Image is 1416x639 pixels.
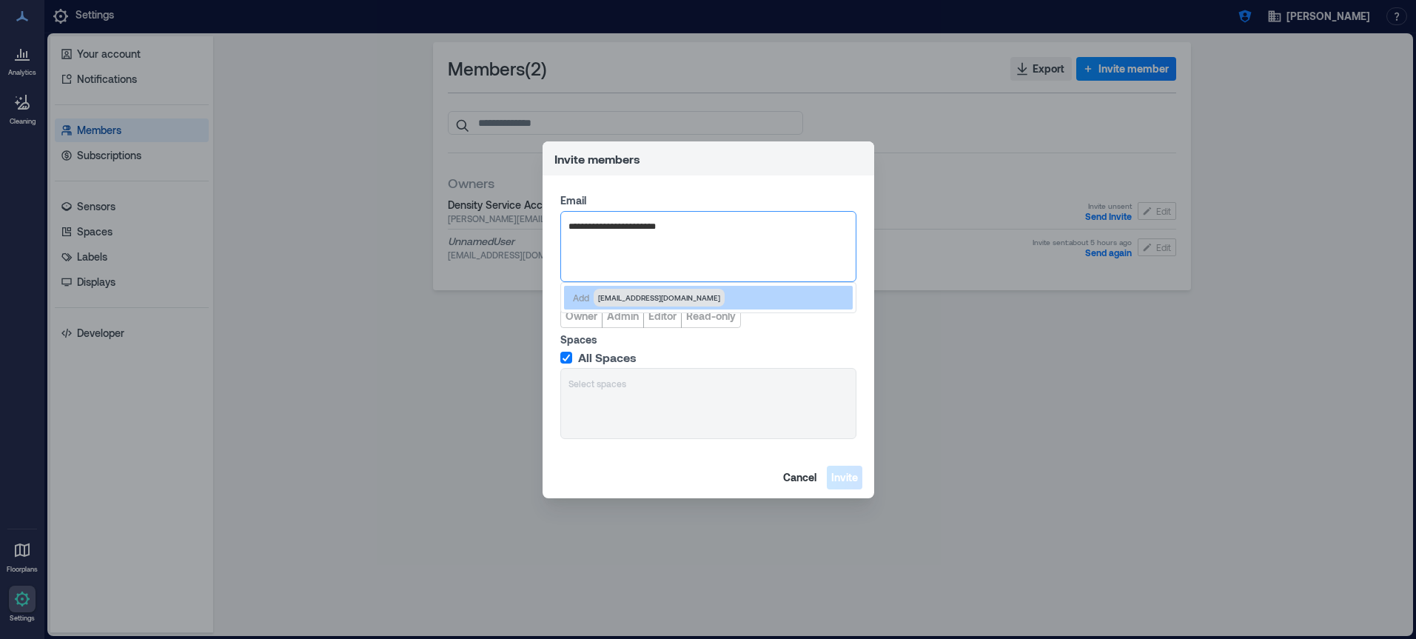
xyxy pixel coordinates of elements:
header: Invite members [543,141,874,175]
button: Editor [643,304,682,328]
button: Invite [827,466,862,489]
span: [EMAIL_ADDRESS][DOMAIN_NAME] [598,292,720,304]
p: Add [573,292,589,304]
label: Spaces [560,332,853,347]
button: Admin [602,304,644,328]
span: All Spaces [578,350,637,365]
span: Invite [831,470,858,485]
span: Read-only [686,309,736,324]
span: Owner [566,309,597,324]
button: Cancel [779,466,821,489]
button: Read-only [681,304,741,328]
span: Admin [607,309,639,324]
span: Cancel [783,470,816,485]
button: Owner [560,304,603,328]
label: Email [560,193,853,208]
span: Editor [648,309,677,324]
